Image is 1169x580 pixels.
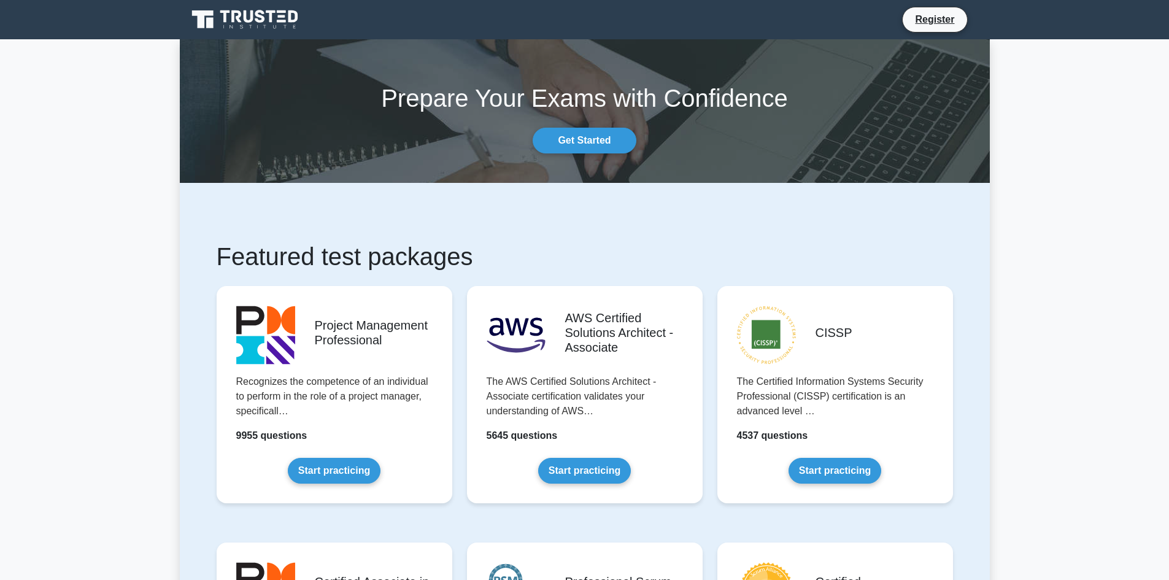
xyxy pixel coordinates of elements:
[538,458,631,484] a: Start practicing
[180,83,990,113] h1: Prepare Your Exams with Confidence
[217,242,953,271] h1: Featured test packages
[908,12,962,27] a: Register
[789,458,881,484] a: Start practicing
[533,128,636,153] a: Get Started
[288,458,380,484] a: Start practicing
